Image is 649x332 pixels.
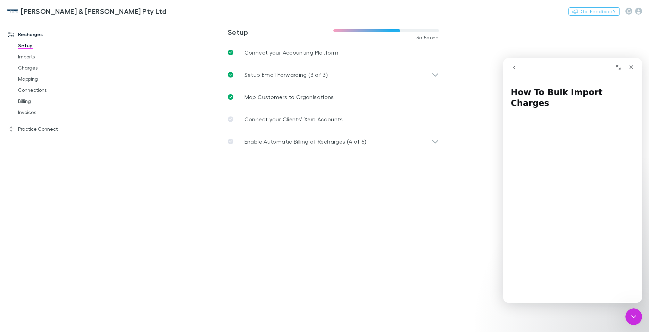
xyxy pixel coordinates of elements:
a: Connections [11,84,94,96]
button: Got Feedback? [568,7,620,16]
a: Connect your Clients’ Xero Accounts [222,108,444,130]
p: Connect your Clients’ Xero Accounts [244,115,343,123]
h3: Setup [228,28,333,36]
p: Setup Email Forwarding (3 of 3) [244,71,328,79]
p: Enable Automatic Billing of Recharges (4 of 5) [244,137,367,146]
a: Connect your Accounting Platform [222,41,444,64]
iframe: Intercom live chat [625,308,642,325]
div: Enable Automatic Billing of Recharges (4 of 5) [222,130,444,153]
p: Map Customers to Organisations [244,93,334,101]
a: Billing [11,96,94,107]
img: McWhirter & Leong Pty Ltd's Logo [7,7,18,15]
a: Charges [11,62,94,73]
a: Invoices [11,107,94,118]
a: Mapping [11,73,94,84]
a: Recharges [1,29,94,40]
span: 3 of 5 done [416,35,439,40]
a: Imports [11,51,94,62]
iframe: Intercom live chat [503,58,642,303]
a: Setup [11,40,94,51]
h3: [PERSON_NAME] & [PERSON_NAME] Pty Ltd [21,7,166,15]
a: Practice Connect [1,123,94,135]
div: Setup Email Forwarding (3 of 3) [222,64,444,86]
a: Map Customers to Organisations [222,86,444,108]
p: Connect your Accounting Platform [244,48,339,57]
a: [PERSON_NAME] & [PERSON_NAME] Pty Ltd [3,3,170,19]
